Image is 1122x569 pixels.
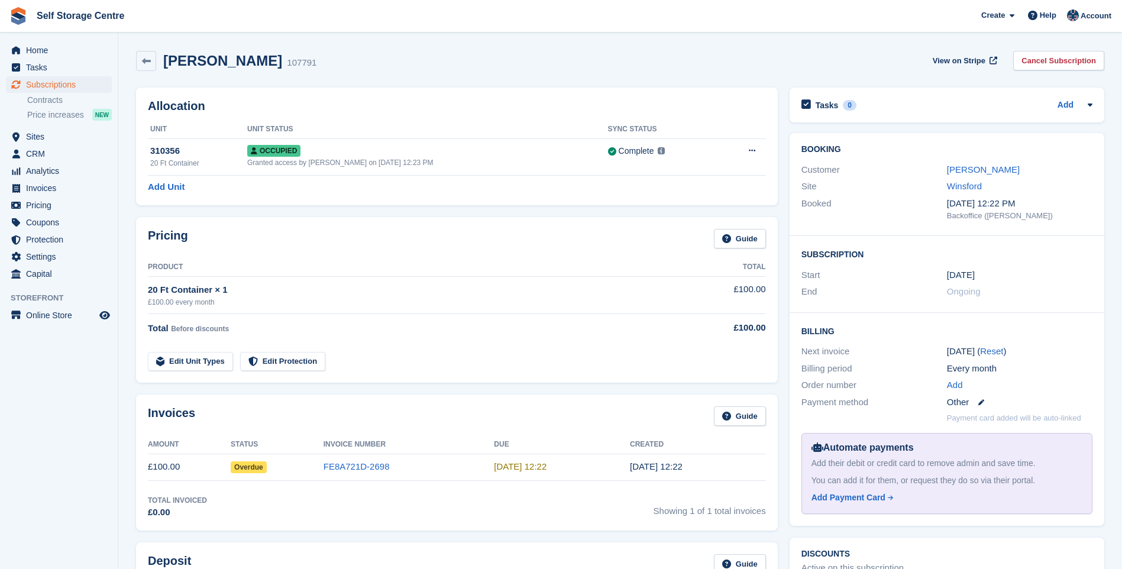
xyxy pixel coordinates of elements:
a: menu [6,214,112,231]
span: Showing 1 of 1 total invoices [654,495,766,519]
div: £0.00 [148,506,207,519]
div: Billing period [801,362,947,376]
a: Add [1058,99,1074,112]
span: Tasks [26,59,97,76]
div: Total Invoiced [148,495,207,506]
div: 20 Ft Container × 1 [148,283,671,297]
th: Total [671,258,766,277]
div: Order number [801,379,947,392]
span: Account [1081,10,1111,22]
span: Protection [26,231,97,248]
div: Other [947,396,1092,409]
a: menu [6,231,112,248]
div: Start [801,269,947,282]
div: End [801,285,947,299]
h2: Invoices [148,406,195,426]
a: menu [6,146,112,162]
h2: Allocation [148,99,766,113]
div: 20 Ft Container [150,158,247,169]
div: Customer [801,163,947,177]
a: menu [6,76,112,93]
th: Created [630,435,766,454]
a: menu [6,180,112,196]
a: menu [6,266,112,282]
time: 2025-09-13 11:22:03 UTC [494,461,547,471]
a: [PERSON_NAME] [947,164,1020,174]
div: [DATE] 12:22 PM [947,197,1092,211]
th: Due [494,435,630,454]
a: FE8A721D-2698 [324,461,390,471]
img: stora-icon-8386f47178a22dfd0bd8f6a31ec36ba5ce8667c1dd55bd0f319d3a0aa187defe.svg [9,7,27,25]
th: Sync Status [608,120,718,139]
a: Contracts [27,95,112,106]
a: menu [6,42,112,59]
span: Online Store [26,307,97,324]
td: £100.00 [671,276,766,313]
div: Add their debit or credit card to remove admin and save time. [811,457,1082,470]
p: Payment card added will be auto-linked [947,412,1081,424]
th: Product [148,258,671,277]
a: Preview store [98,308,112,322]
div: Complete [619,145,654,157]
span: Create [981,9,1005,21]
th: Unit Status [247,120,608,139]
a: Edit Protection [240,352,325,371]
div: [DATE] ( ) [947,345,1092,358]
h2: Subscription [801,248,1092,260]
th: Amount [148,435,231,454]
div: Next invoice [801,345,947,358]
span: Storefront [11,292,118,304]
a: menu [6,197,112,214]
a: View on Stripe [928,51,1000,70]
time: 2025-09-12 00:00:00 UTC [947,269,975,282]
a: menu [6,248,112,265]
img: Clair Cole [1067,9,1079,21]
th: Unit [148,120,247,139]
h2: Pricing [148,229,188,248]
a: menu [6,307,112,324]
div: 107791 [287,56,316,70]
span: Settings [26,248,97,265]
span: Pricing [26,197,97,214]
span: Before discounts [171,325,229,333]
span: Sites [26,128,97,145]
div: 310356 [150,144,247,158]
a: Price increases NEW [27,108,112,121]
span: CRM [26,146,97,162]
span: Ongoing [947,286,981,296]
div: 0 [843,100,856,111]
h2: Billing [801,325,1092,337]
div: NEW [92,109,112,121]
div: Site [801,180,947,193]
span: Subscriptions [26,76,97,93]
h2: [PERSON_NAME] [163,53,282,69]
span: View on Stripe [933,55,985,67]
div: Add Payment Card [811,492,885,504]
div: Backoffice ([PERSON_NAME]) [947,210,1092,222]
a: Winsford [947,181,982,191]
div: Granted access by [PERSON_NAME] on [DATE] 12:23 PM [247,157,608,168]
a: menu [6,163,112,179]
span: Occupied [247,145,300,157]
span: Capital [26,266,97,282]
img: icon-info-grey-7440780725fd019a000dd9b08b2336e03edf1995a4989e88bcd33f0948082b44.svg [658,147,665,154]
h2: Tasks [816,100,839,111]
span: Coupons [26,214,97,231]
a: Reset [980,346,1003,356]
div: £100.00 [671,321,766,335]
a: Guide [714,229,766,248]
a: Add [947,379,963,392]
div: Payment method [801,396,947,409]
div: You can add it for them, or request they do so via their portal. [811,474,1082,487]
th: Status [231,435,324,454]
span: Help [1040,9,1056,21]
span: Overdue [231,461,267,473]
span: Total [148,323,169,333]
time: 2025-09-12 11:22:03 UTC [630,461,683,471]
a: Self Storage Centre [32,6,129,25]
div: Every month [947,362,1092,376]
span: Analytics [26,163,97,179]
div: Automate payments [811,441,1082,455]
span: Home [26,42,97,59]
div: Booked [801,197,947,222]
